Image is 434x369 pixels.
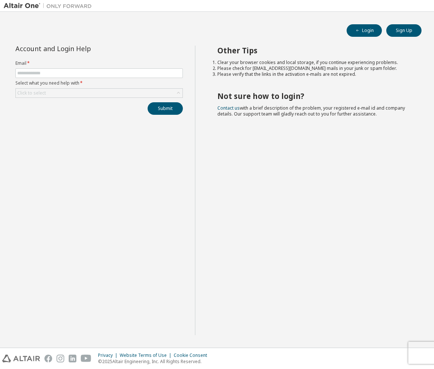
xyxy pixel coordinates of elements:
button: Login [347,24,382,37]
h2: Other Tips [217,46,409,55]
a: Contact us [217,105,240,111]
div: Privacy [98,352,120,358]
img: youtube.svg [81,355,91,362]
li: Clear your browser cookies and local storage, if you continue experiencing problems. [217,60,409,65]
img: altair_logo.svg [2,355,40,362]
div: Website Terms of Use [120,352,174,358]
img: instagram.svg [57,355,64,362]
img: linkedin.svg [69,355,76,362]
label: Select what you need help with [15,80,183,86]
div: Click to select [17,90,46,96]
span: with a brief description of the problem, your registered e-mail id and company details. Our suppo... [217,105,405,117]
h2: Not sure how to login? [217,91,409,101]
li: Please verify that the links in the activation e-mails are not expired. [217,71,409,77]
li: Please check for [EMAIL_ADDRESS][DOMAIN_NAME] mails in your junk or spam folder. [217,65,409,71]
button: Sign Up [386,24,422,37]
img: facebook.svg [44,355,52,362]
div: Click to select [16,89,182,97]
p: © 2025 Altair Engineering, Inc. All Rights Reserved. [98,358,211,365]
button: Submit [148,102,183,115]
div: Account and Login Help [15,46,149,52]
label: Email [15,60,183,66]
div: Cookie Consent [174,352,211,358]
img: Altair One [4,2,95,10]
